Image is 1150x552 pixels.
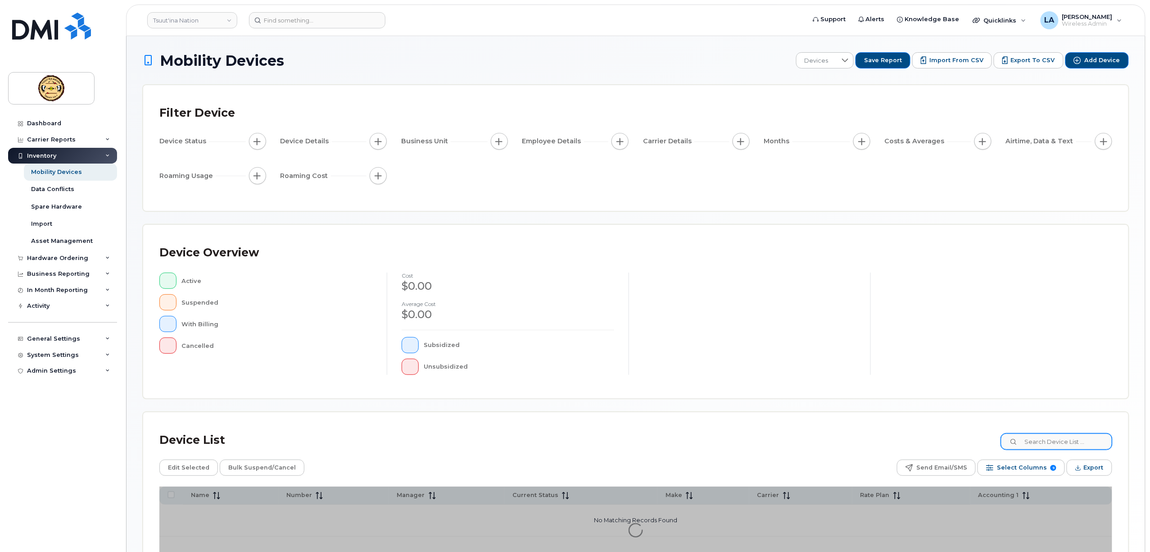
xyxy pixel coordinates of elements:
[1067,460,1112,476] button: Export
[159,101,235,125] div: Filter Device
[402,301,614,307] h4: Average cost
[182,316,373,332] div: With Billing
[885,137,947,146] span: Costs & Averages
[856,52,910,68] button: Save Report
[220,460,304,476] button: Bulk Suspend/Cancel
[401,137,451,146] span: Business Unit
[916,461,967,474] span: Send Email/SMS
[1084,461,1104,474] span: Export
[159,429,225,452] div: Device List
[994,52,1064,68] button: Export to CSV
[182,294,373,310] div: Suspended
[402,307,614,322] div: $0.00
[1011,56,1055,64] span: Export to CSV
[402,273,614,278] h4: cost
[1065,52,1129,68] button: Add Device
[159,137,209,146] span: Device Status
[160,53,284,68] span: Mobility Devices
[897,460,976,476] button: Send Email/SMS
[1001,433,1112,450] input: Search Device List ...
[159,460,218,476] button: Edit Selected
[402,278,614,294] div: $0.00
[182,338,373,354] div: Cancelled
[997,461,1047,474] span: Select Columns
[281,171,331,181] span: Roaming Cost
[424,337,615,353] div: Subsidized
[159,171,216,181] span: Roaming Usage
[424,359,615,375] div: Unsubsidized
[864,56,902,64] span: Save Report
[797,53,837,69] span: Devices
[228,461,296,474] span: Bulk Suspend/Cancel
[182,273,373,289] div: Active
[1006,137,1076,146] span: Airtime, Data & Text
[929,56,983,64] span: Import from CSV
[1050,465,1056,471] span: 9
[168,461,209,474] span: Edit Selected
[281,137,332,146] span: Device Details
[159,241,259,265] div: Device Overview
[1085,56,1120,64] span: Add Device
[912,52,992,68] button: Import from CSV
[643,137,694,146] span: Carrier Details
[764,137,792,146] span: Months
[522,137,584,146] span: Employee Details
[978,460,1065,476] button: Select Columns 9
